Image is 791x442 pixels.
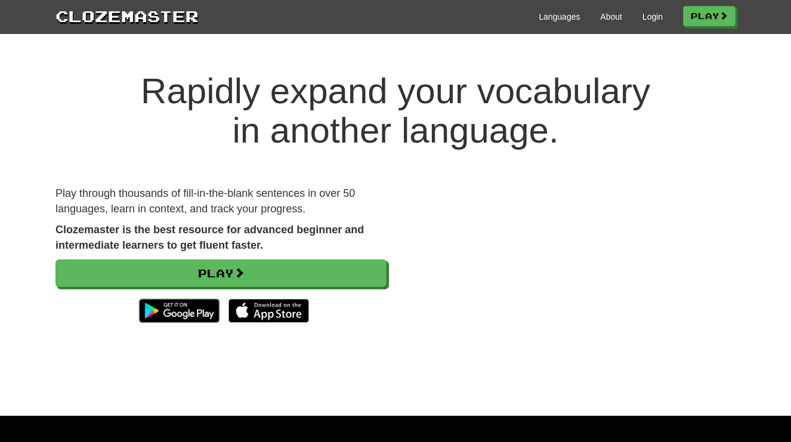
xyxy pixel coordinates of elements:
[539,11,580,23] a: Languages
[600,11,622,23] a: About
[133,293,225,329] img: Get it on Google Play
[55,259,387,287] a: Play
[228,299,309,323] img: Download_on_the_App_Store_Badge_US-UK_135x40-25178aeef6eb6b83b96f5f2d004eda3bffbb37122de64afbaef7...
[55,186,387,217] p: Play through thousands of fill-in-the-blank sentences in over 50 languages, learn in context, and...
[55,5,199,27] a: Clozemaster
[642,11,663,23] a: Login
[683,6,736,26] a: Play
[55,224,364,251] strong: Clozemaster is the best resource for advanced beginner and intermediate learners to get fluent fa...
